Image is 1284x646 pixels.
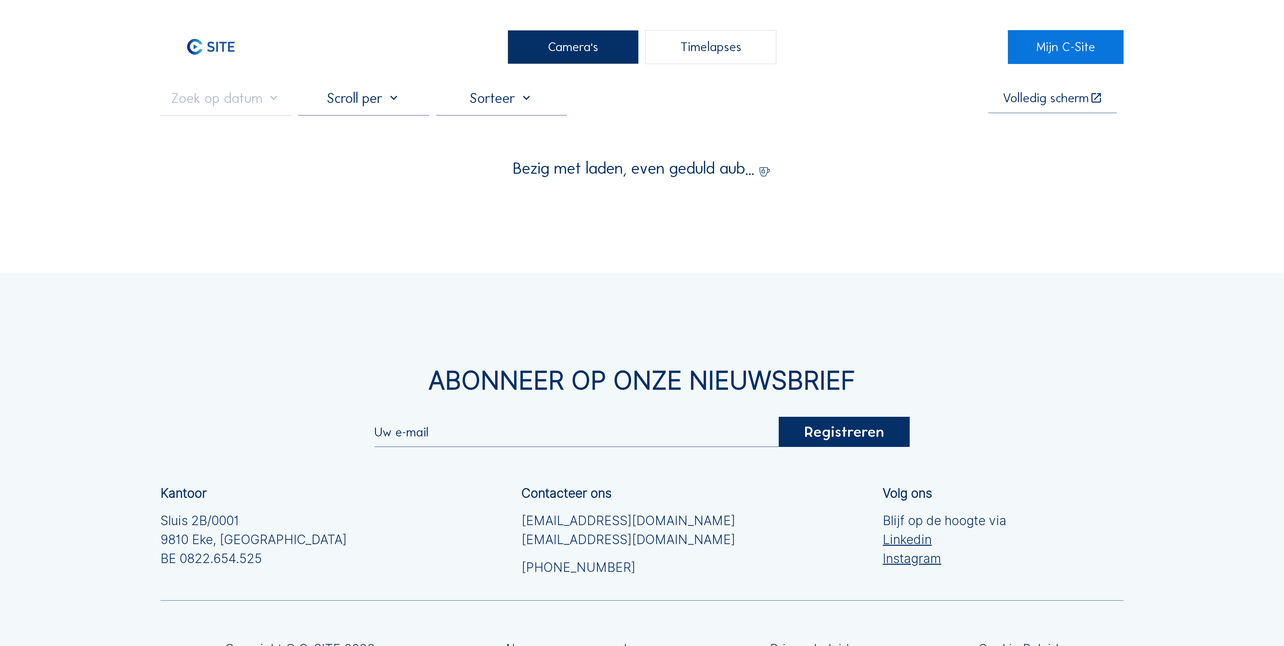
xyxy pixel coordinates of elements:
[883,530,1006,549] a: Linkedin
[883,511,1006,568] div: Blijf op de hoogte via
[1008,30,1123,64] a: Mijn C-Site
[883,487,932,499] div: Volg ons
[160,30,276,64] a: C-SITE Logo
[160,368,1124,393] div: Abonneer op onze nieuwsbrief
[779,417,910,447] div: Registreren
[160,90,291,107] input: Zoek op datum 󰅀
[508,30,639,64] div: Camera's
[374,427,779,438] input: Uw e-mail
[160,487,207,499] div: Kantoor
[1003,92,1089,105] div: Volledig scherm
[522,530,735,549] a: [EMAIL_ADDRESS][DOMAIN_NAME]
[160,511,347,568] div: Sluis 2B/0001 9810 Eke, [GEOGRAPHIC_DATA] BE 0822.654.525
[883,549,1006,568] a: Instagram
[522,487,612,499] div: Contacteer ons
[522,558,735,577] a: [PHONE_NUMBER]
[645,30,776,64] div: Timelapses
[160,30,261,64] img: C-SITE Logo
[522,511,735,530] a: [EMAIL_ADDRESS][DOMAIN_NAME]
[513,160,754,176] span: Bezig met laden, even geduld aub...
